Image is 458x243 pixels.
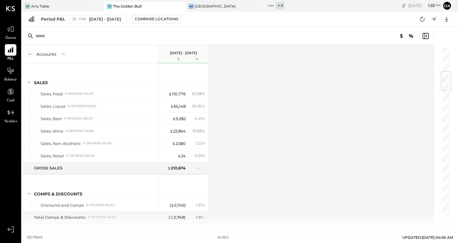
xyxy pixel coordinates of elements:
[172,116,186,122] div: 9,282
[41,141,81,146] div: Sales, Non-Alcoholic
[58,228,87,232] div: % of GROSS SALES
[171,203,174,208] span: $
[167,227,170,232] span: $
[192,103,205,109] div: 30.92
[192,91,205,97] div: 52.58
[0,107,21,124] a: Vendors
[41,128,63,134] div: Sales, Wine
[107,4,112,9] div: TG
[0,65,21,83] a: Balance
[41,91,63,97] div: Sales, Food
[41,116,62,122] div: Sales, Beer
[170,103,186,109] div: 65,148
[38,15,127,23] button: Period P&L P08[DATE] - [DATE]
[169,215,186,220] div: ( 2,749 )
[4,77,17,83] span: Balance
[83,141,111,146] div: % of GROSS SALES
[65,92,93,96] div: % of GROSS SALES
[202,116,205,121] span: %
[408,3,441,8] div: [DATE]
[25,4,30,9] div: AT
[168,165,186,171] div: 210,674
[0,86,21,103] a: Cash
[41,153,64,159] div: Sales, Retail
[170,104,174,109] span: $
[0,44,21,62] a: P&L
[36,51,56,57] div: Accounts
[41,202,84,208] div: Discounts and Comps
[178,153,181,158] span: $
[202,153,205,158] span: %
[197,166,205,171] div: --
[0,23,21,41] a: Queue
[79,18,88,21] span: P08
[34,165,62,171] div: GROSS SALES
[195,215,205,220] div: - 1.31
[86,203,114,207] div: % of GROSS SALES
[87,215,116,219] div: % of GROSS SALES
[172,141,186,146] div: 2,580
[202,103,205,108] span: %
[202,202,205,207] span: %
[168,166,171,170] span: $
[170,129,173,133] span: $
[172,141,175,146] span: $
[202,141,205,146] span: %
[34,80,48,86] div: SALES
[276,2,285,9] div: + -1
[178,153,186,159] div: 24
[7,98,15,103] span: Cash
[195,116,205,121] div: 4.41
[168,91,172,96] span: $
[161,57,186,62] div: $
[202,91,205,96] span: %
[41,16,65,22] div: Period P&L
[170,51,197,55] p: [DATE] - [DATE]
[192,227,205,233] div: 98.69
[41,103,66,109] div: Sales, Liquor
[113,4,141,9] div: The Golden Bull
[34,191,82,197] div: Comps & Discounts
[170,215,174,220] span: $
[188,4,194,9] div: AH
[195,141,205,146] div: 1.22
[195,153,205,159] div: 0.01
[402,235,453,240] span: UPDATED: [DATE] 04:06 AM
[168,91,186,97] div: 110,776
[442,1,452,11] button: da
[202,227,205,232] span: %
[66,154,95,158] div: % of GROSS SALES
[89,16,121,22] span: [DATE] - [DATE]
[401,2,407,9] div: copy link
[34,215,85,220] div: Total Comps & Discounts
[170,128,186,134] div: 22,864
[135,16,178,21] div: Compare Locations
[7,56,14,62] span: P&L
[172,116,176,121] span: $
[202,128,205,133] span: %
[195,4,236,9] div: [GEOGRAPHIC_DATA]
[27,235,43,240] div: 130 items
[195,202,205,208] div: - 1.31
[132,15,181,23] button: Compare Locations
[5,35,16,41] span: Queue
[202,215,205,220] span: %
[34,227,57,233] div: NET SALES
[193,128,205,134] div: 10.85
[187,57,207,62] div: %
[65,129,94,133] div: % of GROSS SALES
[4,119,17,124] span: Vendors
[217,235,228,240] div: v 4.33.0
[68,104,96,108] div: % of GROSS SALES
[167,227,186,233] div: 207,925
[170,202,186,208] div: ( 2,749 )
[31,4,49,9] div: Arts Table
[64,117,93,121] div: % of GROSS SALES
